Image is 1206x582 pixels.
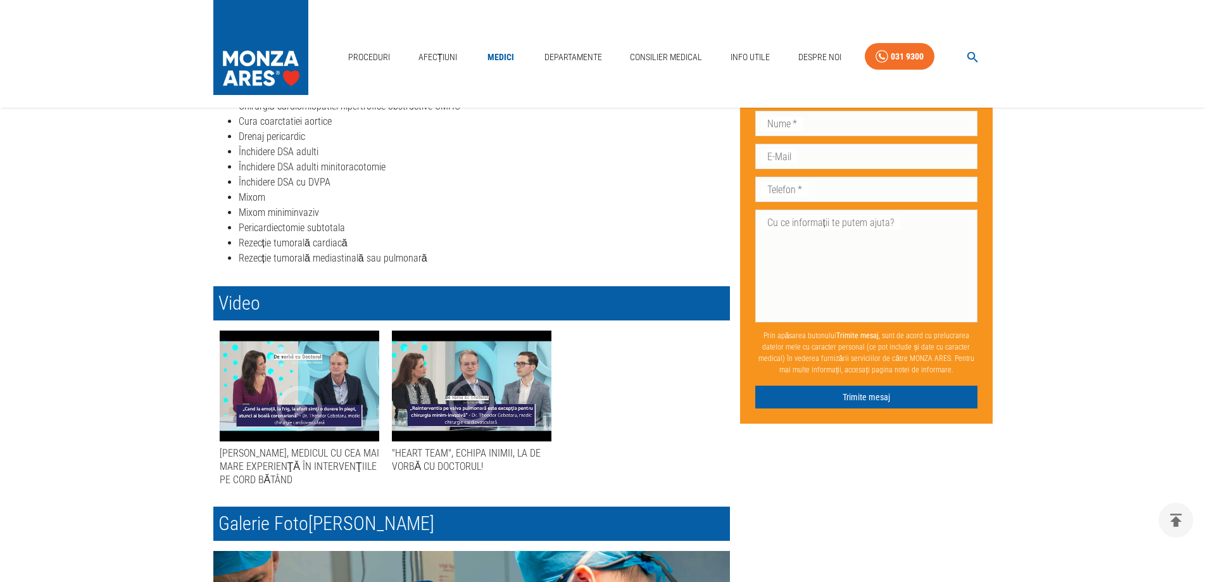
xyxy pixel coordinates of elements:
li: Închidere DSA adulti [239,144,730,160]
h2: Galerie Foto [PERSON_NAME] [213,507,730,541]
li: Închidere DSA cu DVPA [239,175,730,190]
li: Mixom miniminvaziv [239,205,730,220]
button: Trimite mesaj [755,385,978,408]
div: "HEART TEAM", ECHIPA INIMII, LA DE VORBĂ CU DOCTORUL! [392,446,551,474]
a: Departamente [539,44,607,70]
li: Cura coarctatiei aortice [239,114,730,129]
div: "HEART TEAM", ECHIPA INIMII, LA DE VORBĂ CU DOCTORUL! [392,331,551,441]
b: Trimite mesaj [836,331,879,339]
a: 031 9300 [865,43,934,70]
li: Închidere DSA adulti minitoracotomie [239,160,730,175]
a: Despre Noi [793,44,846,70]
li: Mixom [239,190,730,205]
button: [PERSON_NAME], MEDICUL CU CEA MAI MARE EXPERIENŢĂ ÎN INTERVENŢIILE PE CORD BĂTÂND [220,331,379,492]
p: Prin apăsarea butonului , sunt de acord cu prelucrarea datelor mele cu caracter personal (ce pot ... [755,324,978,380]
a: Info Utile [725,44,775,70]
button: "HEART TEAM", ECHIPA INIMII, LA DE VORBĂ CU DOCTORUL! [392,331,551,479]
li: Drenaj pericardic [239,129,730,144]
button: delete [1159,503,1193,538]
div: 031 9300 [891,49,924,65]
a: Afecțiuni [413,44,463,70]
h2: Video [213,286,730,320]
div: DR. CEBOTARU, MEDICUL CU CEA MAI MARE EXPERIENŢĂ ÎN INTERVENŢIILE PE CORD BĂTÂND [220,331,379,441]
li: Rezecție tumorală cardiacă [239,236,730,251]
a: Medici [481,44,521,70]
a: Proceduri [343,44,395,70]
div: [PERSON_NAME], MEDICUL CU CEA MAI MARE EXPERIENŢĂ ÎN INTERVENŢIILE PE CORD BĂTÂND [220,446,379,487]
li: Pericardiectomie subtotala [239,220,730,236]
li: Rezecție tumorală mediastinală sau pulmonară [239,251,730,266]
a: Consilier Medical [625,44,707,70]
